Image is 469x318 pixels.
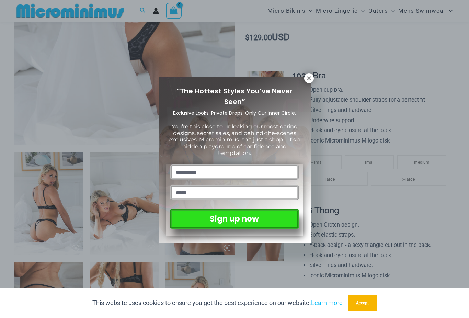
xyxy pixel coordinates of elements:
button: Close [304,73,314,83]
span: Exclusive Looks. Private Drops. Only Our Inner Circle. [173,110,296,116]
span: You’re this close to unlocking our most daring designs, secret sales, and behind-the-scenes exclu... [169,123,300,156]
p: This website uses cookies to ensure you get the best experience on our website. [92,298,343,308]
button: Accept [348,295,377,311]
span: “The Hottest Styles You’ve Never Seen” [176,86,293,106]
button: Sign up now [170,209,299,229]
a: Learn more [311,299,343,306]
